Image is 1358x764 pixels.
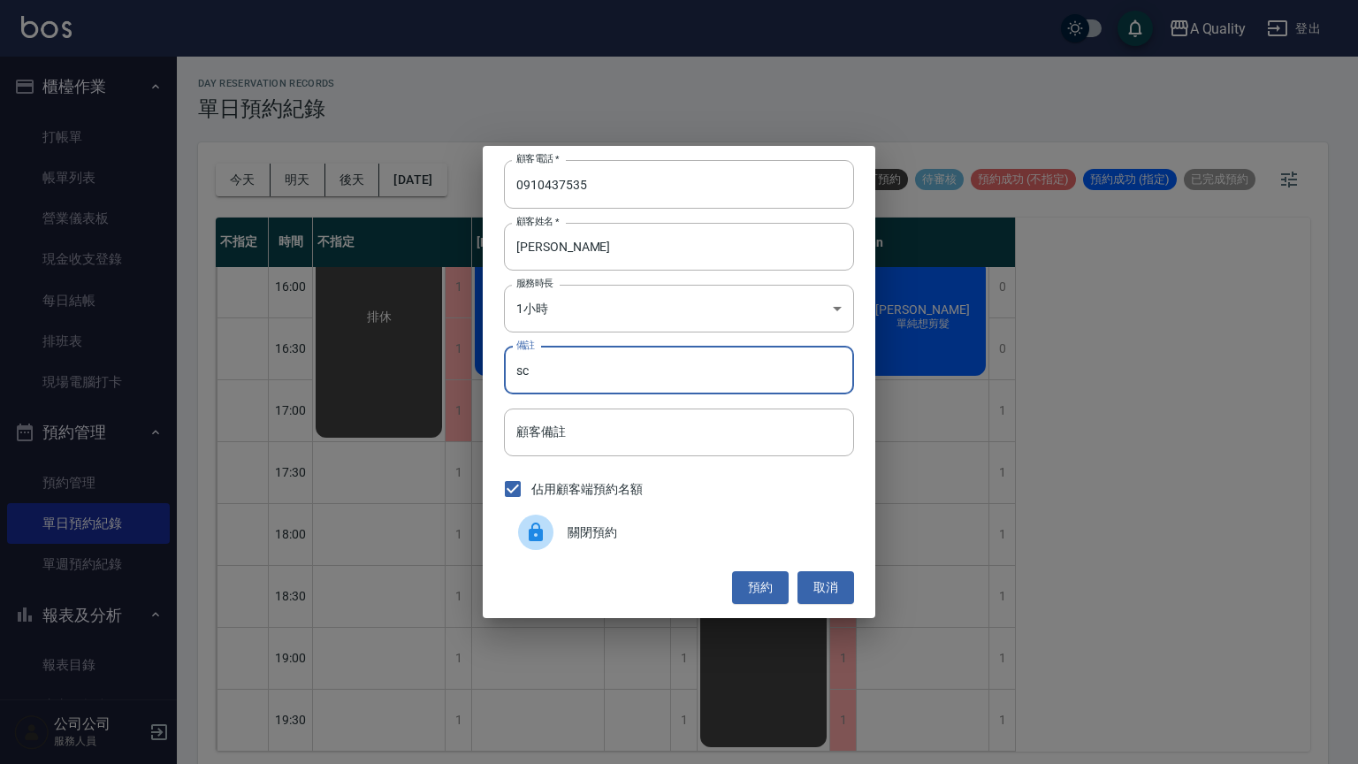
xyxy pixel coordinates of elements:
span: 關閉預約 [568,523,840,542]
label: 顧客姓名 [516,215,560,228]
label: 顧客電話 [516,152,560,165]
button: 取消 [797,571,854,604]
label: 服務時長 [516,277,553,290]
div: 關閉預約 [504,508,854,557]
button: 預約 [732,571,789,604]
div: 1小時 [504,285,854,332]
span: 佔用顧客端預約名額 [531,480,643,499]
label: 備註 [516,339,535,352]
